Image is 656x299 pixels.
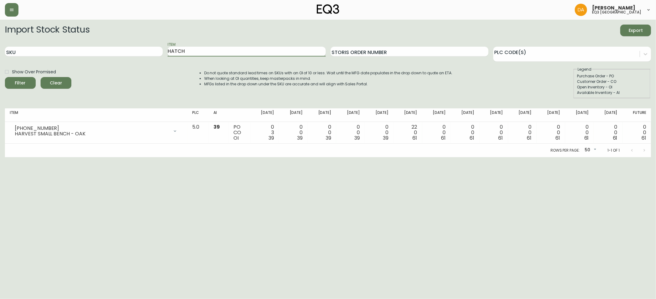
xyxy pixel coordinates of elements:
div: 0 0 [456,124,475,141]
span: OI [234,134,239,142]
td: 5.0 [187,122,208,144]
span: 61 [642,134,646,142]
th: [DATE] [537,108,565,122]
th: [DATE] [308,108,336,122]
span: 61 [527,134,532,142]
div: Filter [15,79,26,87]
div: 0 0 [370,124,388,141]
div: [PHONE_NUMBER] [15,126,169,131]
th: [DATE] [394,108,422,122]
div: 0 0 [284,124,303,141]
div: [PHONE_NUMBER]HARVEST SMALL BENCH - OAK [10,124,182,138]
span: Export [625,27,646,34]
span: 61 [556,134,560,142]
div: Purchase Order - PO [577,73,647,79]
div: 22 0 [399,124,417,141]
th: AI [209,108,229,122]
div: Customer Order - CO [577,79,647,84]
button: Filter [5,77,36,89]
th: [DATE] [479,108,508,122]
span: 61 [470,134,475,142]
span: 61 [613,134,618,142]
div: 0 0 [570,124,589,141]
span: 61 [441,134,446,142]
th: Future [622,108,651,122]
span: Show Over Promised [12,69,56,75]
th: [DATE] [422,108,451,122]
div: HARVEST SMALL BENCH - OAK [15,131,169,137]
span: 61 [584,134,589,142]
span: 39 [268,134,274,142]
img: logo [317,4,340,14]
th: [DATE] [250,108,279,122]
div: 0 3 [255,124,274,141]
th: PLC [187,108,208,122]
th: [DATE] [451,108,479,122]
span: 61 [413,134,417,142]
th: [DATE] [336,108,365,122]
div: Open Inventory - OI [577,84,647,90]
span: 61 [499,134,503,142]
div: 0 0 [312,124,331,141]
div: 0 0 [627,124,646,141]
th: [DATE] [565,108,594,122]
span: 39 [383,134,389,142]
li: When looking at OI quantities, keep masterpacks in mind. [204,76,453,81]
p: Rows per page: [551,148,580,153]
th: Item [5,108,187,122]
div: 0 0 [427,124,446,141]
div: 0 0 [542,124,560,141]
span: 39 [326,134,332,142]
div: Available Inventory - AI [577,90,647,95]
h2: Import Stock Status [5,25,89,36]
span: 39 [355,134,360,142]
li: MFGs listed in the drop down under the SKU are accurate and will align with Sales Portal. [204,81,453,87]
p: 1-1 of 1 [607,148,620,153]
div: 0 0 [513,124,532,141]
h5: eq3 [GEOGRAPHIC_DATA] [592,10,641,14]
div: 0 0 [599,124,618,141]
span: [PERSON_NAME] [592,6,635,10]
div: 50 [582,145,598,155]
button: Clear [41,77,71,89]
div: 0 0 [484,124,503,141]
th: [DATE] [508,108,537,122]
th: [DATE] [279,108,308,122]
th: [DATE] [365,108,393,122]
span: 39 [213,123,220,130]
div: 0 0 [341,124,360,141]
img: dd1a7e8db21a0ac8adbf82b84ca05374 [575,4,587,16]
div: PO CO [234,124,246,141]
button: Export [620,25,651,36]
span: Clear [46,79,66,87]
th: [DATE] [594,108,622,122]
span: 39 [297,134,303,142]
legend: Legend [577,67,592,72]
li: Do not quote standard lead times on SKUs with an OI of 10 or less. Wait until the MFG date popula... [204,70,453,76]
